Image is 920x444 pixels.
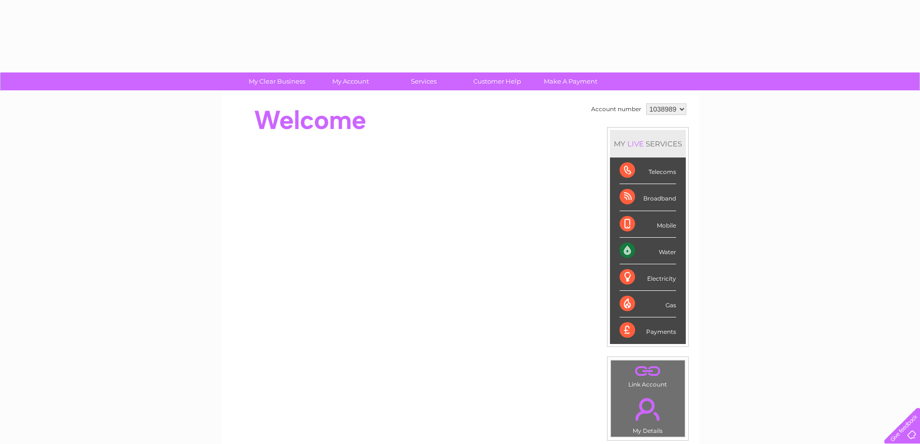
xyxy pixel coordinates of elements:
div: Mobile [620,211,676,238]
a: Services [384,72,464,90]
a: Customer Help [457,72,537,90]
a: Make A Payment [531,72,610,90]
td: Account number [589,101,644,117]
a: My Clear Business [237,72,317,90]
div: LIVE [625,139,646,148]
a: . [613,392,682,426]
div: Water [620,238,676,264]
td: My Details [610,390,685,437]
div: MY SERVICES [610,130,686,158]
a: . [613,363,682,380]
a: My Account [311,72,390,90]
div: Gas [620,291,676,317]
div: Broadband [620,184,676,211]
div: Payments [620,317,676,344]
div: Electricity [620,264,676,291]
td: Link Account [610,360,685,390]
div: Telecoms [620,158,676,184]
